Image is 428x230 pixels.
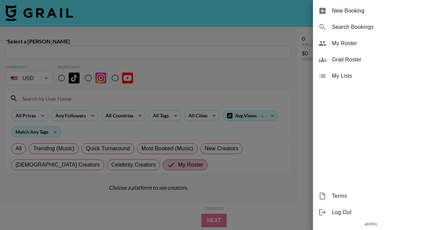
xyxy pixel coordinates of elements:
[313,35,428,52] div: My Roster
[313,68,428,84] div: My Lists
[313,19,428,35] div: Search Bookings
[332,56,423,64] span: Grail Roster
[332,72,423,80] span: My Lists
[313,188,428,204] div: Terms
[313,221,428,228] div: v [DATE]
[332,7,423,15] span: New Booking
[313,3,428,19] div: New Booking
[332,192,423,200] span: Terms
[332,208,423,216] span: Log Out
[313,52,428,68] div: Grail Roster
[332,39,423,47] span: My Roster
[332,23,423,31] span: Search Bookings
[313,204,428,221] div: Log Out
